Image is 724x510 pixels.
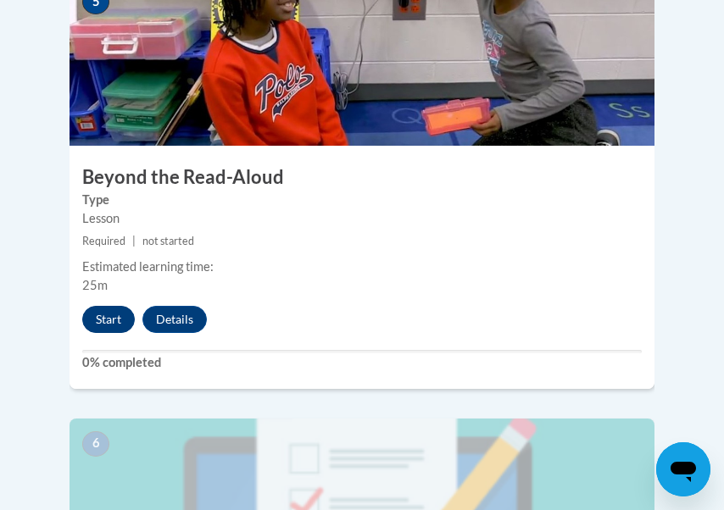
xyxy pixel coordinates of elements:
[82,353,642,372] label: 0% completed
[82,258,642,276] div: Estimated learning time:
[70,164,654,191] h3: Beyond the Read-Aloud
[142,235,194,247] span: not started
[82,306,135,333] button: Start
[82,431,109,457] span: 6
[82,191,642,209] label: Type
[656,442,710,496] iframe: Button to launch messaging window
[82,209,642,228] div: Lesson
[82,278,108,292] span: 25m
[132,235,136,247] span: |
[82,235,125,247] span: Required
[142,306,207,333] button: Details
